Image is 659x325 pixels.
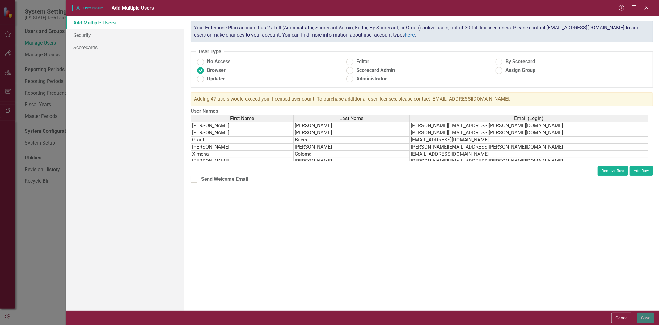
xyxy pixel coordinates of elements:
span: Your Enterprise Plan account has 27 full (Administrator, Scorecard Admin, Editor, By Scorecard, o... [194,25,640,38]
td: [PERSON_NAME] [191,129,294,136]
a: here [405,32,415,38]
button: Save [637,313,654,323]
td: Coloma [294,151,410,158]
span: Editor [356,58,369,65]
span: Scorecard Admin [356,67,395,74]
td: [PERSON_NAME] [294,158,410,165]
td: [PERSON_NAME][EMAIL_ADDRESS][PERSON_NAME][DOMAIN_NAME] [410,122,648,129]
td: [PERSON_NAME][EMAIL_ADDRESS][PERSON_NAME][DOMAIN_NAME] [410,129,648,136]
span: Updater [207,76,225,83]
span: Last Name [340,116,363,121]
span: Assign Group [505,67,535,74]
td: [PERSON_NAME] [294,122,410,129]
td: [EMAIL_ADDRESS][DOMAIN_NAME] [410,151,648,158]
div: Adding 47 users would exceed your licensed user count. To purchase additional user licenses, plea... [191,92,653,106]
button: Cancel [611,313,632,323]
span: User Profile [72,5,105,11]
a: Scorecards [66,41,184,54]
td: [PERSON_NAME] [294,129,410,136]
td: [PERSON_NAME] [191,122,294,129]
td: Ximena [191,151,294,158]
button: Remove Row [598,166,628,176]
span: By Scorecard [505,58,535,65]
span: First Name [230,116,254,121]
td: [PERSON_NAME] [191,158,294,165]
div: Send Welcome Email [201,176,248,183]
legend: User Type [196,48,224,55]
a: Add Multiple Users [66,16,184,29]
span: Email (Login) [514,116,544,121]
span: No Access [207,58,230,65]
span: User Names [191,108,218,114]
a: Security [66,29,184,41]
td: [PERSON_NAME][EMAIL_ADDRESS][PERSON_NAME][DOMAIN_NAME] [410,158,648,165]
span: Administrator [356,76,387,83]
td: [EMAIL_ADDRESS][DOMAIN_NAME] [410,136,648,144]
button: Add Row [630,166,653,176]
td: Grant [191,136,294,144]
td: [PERSON_NAME] [294,144,410,151]
td: [PERSON_NAME] [191,144,294,151]
span: Browser [207,67,226,74]
td: [PERSON_NAME][EMAIL_ADDRESS][PERSON_NAME][DOMAIN_NAME] [410,144,648,151]
td: Briers [294,136,410,144]
span: Add Multiple Users [112,5,154,11]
